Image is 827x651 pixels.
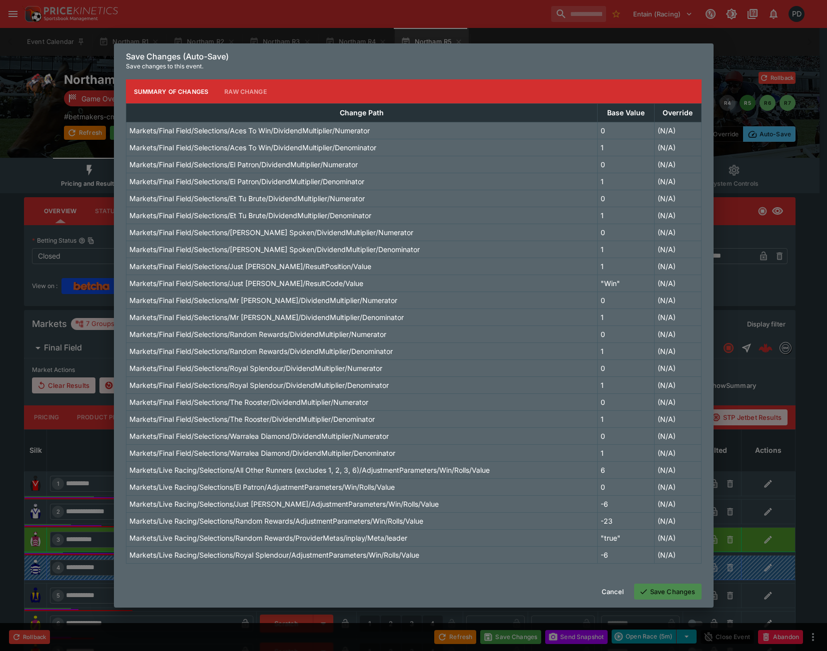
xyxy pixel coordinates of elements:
[598,190,654,207] td: 0
[129,550,419,560] p: Markets/Live Racing/Selections/Royal Splendour/AdjustmentParameters/Win/Rolls/Value
[129,278,363,289] p: Markets/Final Field/Selections/Just [PERSON_NAME]/ResultCode/Value
[129,448,395,458] p: Markets/Final Field/Selections/Warralea Diamond/DividendMultiplier/Denominator
[654,479,701,496] td: (N/A)
[654,343,701,360] td: (N/A)
[129,499,439,509] p: Markets/Live Racing/Selections/Just [PERSON_NAME]/AdjustmentParameters/Win/Rolls/Value
[598,104,654,122] th: Base Value
[598,241,654,258] td: 1
[654,275,701,292] td: (N/A)
[654,445,701,462] td: (N/A)
[129,227,413,238] p: Markets/Final Field/Selections/[PERSON_NAME] Spoken/DividendMultiplier/Numerator
[598,530,654,547] td: "true"
[654,428,701,445] td: (N/A)
[598,207,654,224] td: 1
[654,224,701,241] td: (N/A)
[598,496,654,513] td: -6
[129,295,397,306] p: Markets/Final Field/Selections/Mr [PERSON_NAME]/DividendMultiplier/Numerator
[654,513,701,530] td: (N/A)
[129,261,371,272] p: Markets/Final Field/Selections/Just [PERSON_NAME]/ResultPosition/Value
[598,309,654,326] td: 1
[129,159,358,170] p: Markets/Final Field/Selections/El Patron/DividendMultiplier/Numerator
[654,360,701,377] td: (N/A)
[654,411,701,428] td: (N/A)
[598,156,654,173] td: 0
[598,122,654,139] td: 0
[598,173,654,190] td: 1
[598,411,654,428] td: 1
[654,139,701,156] td: (N/A)
[126,51,702,62] h6: Save Changes (Auto-Save)
[126,104,598,122] th: Change Path
[598,547,654,564] td: -6
[129,125,370,136] p: Markets/Final Field/Selections/Aces To Win/DividendMultiplier/Numerator
[654,462,701,479] td: (N/A)
[654,394,701,411] td: (N/A)
[654,530,701,547] td: (N/A)
[129,210,371,221] p: Markets/Final Field/Selections/Et Tu Brute/DividendMultiplier/Denominator
[598,292,654,309] td: 0
[598,258,654,275] td: 1
[216,79,275,103] button: Raw Change
[598,513,654,530] td: -23
[129,414,375,424] p: Markets/Final Field/Selections/The Rooster/DividendMultiplier/Denominator
[654,156,701,173] td: (N/A)
[654,207,701,224] td: (N/A)
[129,193,365,204] p: Markets/Final Field/Selections/Et Tu Brute/DividendMultiplier/Numerator
[654,309,701,326] td: (N/A)
[598,462,654,479] td: 6
[129,244,420,255] p: Markets/Final Field/Selections/[PERSON_NAME] Spoken/DividendMultiplier/Denominator
[129,312,404,323] p: Markets/Final Field/Selections/Mr [PERSON_NAME]/DividendMultiplier/Denominator
[654,258,701,275] td: (N/A)
[129,142,376,153] p: Markets/Final Field/Selections/Aces To Win/DividendMultiplier/Denominator
[598,139,654,156] td: 1
[598,428,654,445] td: 0
[654,173,701,190] td: (N/A)
[126,79,217,103] button: Summary of Changes
[654,547,701,564] td: (N/A)
[654,377,701,394] td: (N/A)
[129,533,407,543] p: Markets/Live Racing/Selections/Random Rewards/ProviderMetas/inplay/Meta/leader
[126,61,702,71] p: Save changes to this event.
[129,431,389,441] p: Markets/Final Field/Selections/Warralea Diamond/DividendMultiplier/Numerator
[598,445,654,462] td: 1
[129,397,368,407] p: Markets/Final Field/Selections/The Rooster/DividendMultiplier/Numerator
[598,377,654,394] td: 1
[654,122,701,139] td: (N/A)
[129,516,423,526] p: Markets/Live Racing/Selections/Random Rewards/AdjustmentParameters/Win/Rolls/Value
[654,190,701,207] td: (N/A)
[634,584,702,600] button: Save Changes
[129,380,389,390] p: Markets/Final Field/Selections/Royal Splendour/DividendMultiplier/Denominator
[654,241,701,258] td: (N/A)
[129,346,393,356] p: Markets/Final Field/Selections/Random Rewards/DividendMultiplier/Denominator
[598,343,654,360] td: 1
[129,482,395,492] p: Markets/Live Racing/Selections/El Patron/AdjustmentParameters/Win/Rolls/Value
[129,329,386,339] p: Markets/Final Field/Selections/Random Rewards/DividendMultiplier/Numerator
[598,224,654,241] td: 0
[654,104,701,122] th: Override
[598,326,654,343] td: 0
[654,326,701,343] td: (N/A)
[596,584,630,600] button: Cancel
[598,360,654,377] td: 0
[598,394,654,411] td: 0
[129,363,382,373] p: Markets/Final Field/Selections/Royal Splendour/DividendMultiplier/Numerator
[654,496,701,513] td: (N/A)
[654,292,701,309] td: (N/A)
[598,275,654,292] td: "Win"
[598,479,654,496] td: 0
[129,176,364,187] p: Markets/Final Field/Selections/El Patron/DividendMultiplier/Denominator
[129,465,490,475] p: Markets/Live Racing/Selections/All Other Runners (excludes 1, 2, 3, 6)/AdjustmentParameters/Win/R...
